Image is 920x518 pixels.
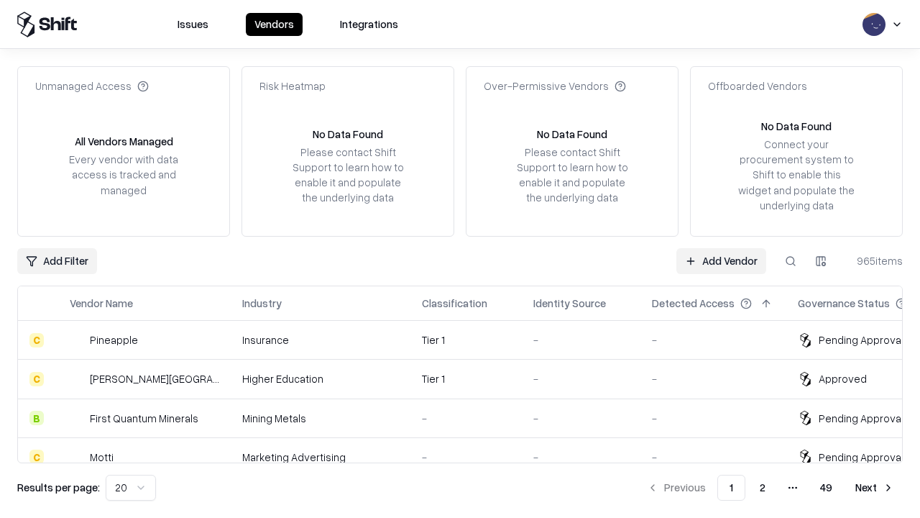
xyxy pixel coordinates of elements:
[246,13,303,36] button: Vendors
[484,78,626,94] div: Over-Permissive Vendors
[90,332,138,347] div: Pineapple
[313,127,383,142] div: No Data Found
[242,332,399,347] div: Insurance
[422,371,510,386] div: Tier 1
[533,411,629,426] div: -
[737,137,856,213] div: Connect your procurement system to Shift to enable this widget and populate the underlying data
[242,411,399,426] div: Mining Metals
[847,475,903,501] button: Next
[242,296,282,311] div: Industry
[652,371,775,386] div: -
[533,450,629,465] div: -
[652,332,775,347] div: -
[70,450,84,464] img: Motti
[64,152,183,197] div: Every vendor with data access is tracked and managed
[29,450,44,464] div: C
[652,411,775,426] div: -
[533,296,606,311] div: Identity Source
[29,411,44,425] div: B
[90,371,219,386] div: [PERSON_NAME][GEOGRAPHIC_DATA]
[90,450,114,465] div: Motti
[90,411,198,426] div: First Quantum Minerals
[70,411,84,425] img: First Quantum Minerals
[331,13,407,36] button: Integrations
[70,296,133,311] div: Vendor Name
[29,372,44,386] div: C
[288,145,408,206] div: Please contact Shift Support to learn how to enable it and populate the underlying data
[809,475,844,501] button: 49
[17,248,97,274] button: Add Filter
[652,450,775,465] div: -
[242,450,399,465] div: Marketing Advertising
[819,371,867,386] div: Approved
[17,480,100,495] p: Results per page:
[70,333,84,347] img: Pineapple
[748,475,777,501] button: 2
[70,372,84,386] img: Reichman University
[845,253,903,268] div: 965 items
[652,296,735,311] div: Detected Access
[75,134,173,149] div: All Vendors Managed
[169,13,217,36] button: Issues
[761,119,832,134] div: No Data Found
[29,333,44,347] div: C
[798,296,890,311] div: Governance Status
[819,450,903,465] div: Pending Approval
[638,475,903,501] nav: pagination
[533,332,629,347] div: -
[676,248,766,274] a: Add Vendor
[717,475,745,501] button: 1
[242,371,399,386] div: Higher Education
[708,78,807,94] div: Offboarded Vendors
[422,411,510,426] div: -
[422,450,510,465] div: -
[533,371,629,386] div: -
[819,332,903,347] div: Pending Approval
[422,332,510,347] div: Tier 1
[422,296,487,311] div: Classification
[512,145,632,206] div: Please contact Shift Support to learn how to enable it and populate the underlying data
[537,127,607,142] div: No Data Found
[819,411,903,426] div: Pending Approval
[259,78,326,94] div: Risk Heatmap
[35,78,149,94] div: Unmanaged Access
